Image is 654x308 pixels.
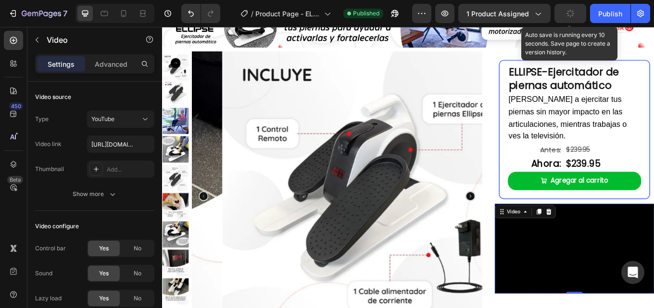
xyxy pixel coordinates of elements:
div: Publish [598,9,622,19]
span: Product Page - ELLIPSE [255,9,320,19]
div: Video link [35,140,62,148]
div: Add... [107,165,152,174]
button: YouTube [87,111,154,128]
div: Beta [7,176,23,184]
div: $239.95 [473,153,562,169]
span: No [134,294,141,303]
button: Carousel Back Arrow [10,37,21,49]
iframe: Design area [162,27,654,308]
p: Video [47,34,128,46]
button: 7 [4,4,72,23]
div: Agregar al carrito [455,174,523,188]
button: Agregar al carrito [405,170,562,192]
div: Type [35,115,49,123]
p: Advanced [95,59,127,69]
span: No [134,269,141,278]
div: Thumbnail [35,165,64,173]
span: Published [353,9,379,18]
button: Publish [590,4,630,23]
span: [PERSON_NAME] a ejercitar tus piernas sin mayor impacto en las articulaciones, mientras trabajas ... [406,80,545,133]
div: Open Intercom Messenger [621,261,644,284]
s: Antes: [443,139,468,150]
span: Yes [99,294,109,303]
div: Show more [73,189,117,199]
button: Carousel Next Arrow [355,193,367,205]
button: Show more [35,185,154,203]
span: No [134,244,141,253]
p: 7 [63,8,67,19]
div: Lazy load [35,294,62,303]
button: 1 product assigned [458,4,551,23]
h1: ELLIPSE-Ejercitador de piernas automático [405,45,562,78]
span: / [251,9,253,19]
span: YouTube [91,115,114,123]
span: Yes [99,244,109,253]
input: Insert video url here [87,136,154,153]
strong: Ahora: [433,153,468,168]
div: Video configure [35,222,79,231]
div: 450 [9,102,23,110]
div: Undo/Redo [181,4,220,23]
div: $239.95 [473,138,562,150]
div: Video [402,213,422,222]
div: Control bar [35,244,66,253]
div: Video source [35,93,71,101]
div: Sound [35,269,52,278]
span: Yes [99,269,109,278]
span: 1 product assigned [466,9,529,19]
p: Settings [48,59,75,69]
